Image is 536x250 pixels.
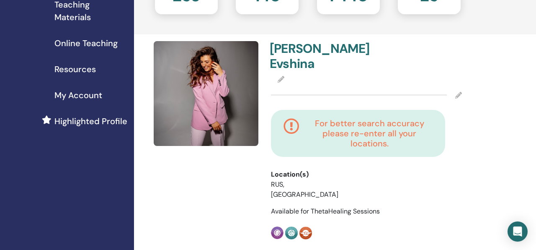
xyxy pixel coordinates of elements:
[154,41,258,146] img: default.jpg
[54,63,96,76] span: Resources
[54,115,127,128] span: Highlighted Profile
[271,169,309,180] span: Location(s)
[270,41,361,71] h4: [PERSON_NAME] Evshina
[54,89,102,102] span: My Account
[508,221,528,242] div: Open Intercom Messenger
[54,37,118,49] span: Online Teaching
[306,118,433,148] h4: For better search accuracy please re-enter all your locations.
[271,180,343,200] li: RUS, [GEOGRAPHIC_DATA]
[271,207,380,216] span: Available for ThetaHealing Sessions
